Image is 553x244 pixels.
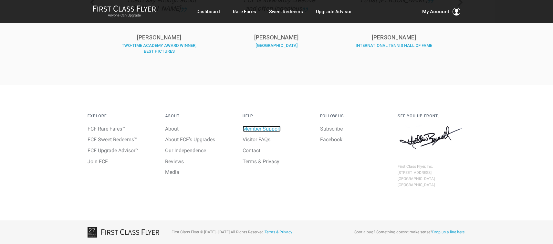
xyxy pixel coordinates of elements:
a: First Class FlyerAnyone Can Upgrade [93,5,156,18]
h4: Follow Us [320,114,388,118]
div: [GEOGRAPHIC_DATA] [237,43,316,53]
h4: Help [243,114,310,118]
div: [STREET_ADDRESS] [GEOGRAPHIC_DATA] [GEOGRAPHIC_DATA] [398,170,465,188]
p: [PERSON_NAME] [120,35,198,40]
a: Terms & Privacy [243,158,279,164]
div: First Class Flyer © [DATE] - [DATE] All Rights Reserved. [167,229,335,235]
div: International Tennis Hall of Fame [355,43,433,53]
button: My Account [422,8,460,16]
h4: See You Up Front, [398,114,465,118]
small: Anyone Can Upgrade [93,13,156,18]
a: About [165,126,179,132]
a: FCF Sweet Redeems™ [88,136,137,143]
div: First Class Flyer, Inc. [398,164,465,170]
img: 27TH_FIRSTCLASSFLYER.png [88,227,162,238]
a: Dashboard [196,6,220,17]
a: Reviews [165,158,184,164]
p: [PERSON_NAME] [355,35,433,40]
a: About FCF’s Upgrades [165,136,215,143]
div: Two-Time Academy Award Winner, Best Pictures [120,43,198,59]
img: Matthew J. Bennett [398,125,465,151]
div: Spot a bug? Something doesn't make sense? . [339,229,465,235]
a: Contact [243,147,260,154]
span: My Account [422,8,449,16]
a: Media [165,169,179,175]
a: Facebook [320,136,342,143]
a: Rare Fares [233,6,256,17]
a: Join FCF [88,158,108,164]
a: FCF Upgrade Advisor™ [88,147,139,154]
h4: About [165,114,233,118]
p: [PERSON_NAME] [237,35,316,40]
a: Upgrade Advisor [316,6,352,17]
a: FCF Rare Fares™ [88,126,125,132]
a: Member Support [243,126,281,132]
a: Visitor FAQs [243,136,270,143]
a: Terms & Privacy [265,230,292,234]
a: Our Independence [165,147,206,154]
a: Subscribe [320,126,343,132]
h4: Explore [88,114,155,118]
a: Sweet Redeems [269,6,303,17]
img: First Class Flyer [93,5,156,12]
a: Drop us a line here [432,230,464,234]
